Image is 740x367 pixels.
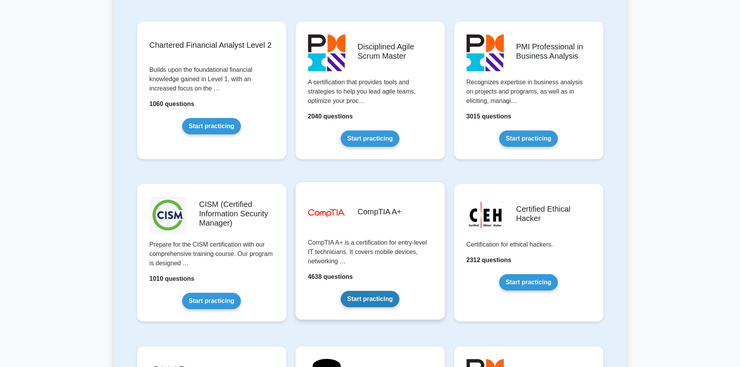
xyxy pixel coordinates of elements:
a: Start practicing [499,130,558,147]
a: Start practicing [182,118,241,134]
a: Start practicing [499,274,558,290]
a: Start practicing [341,291,399,307]
a: Start practicing [341,130,399,147]
a: Start practicing [182,293,241,309]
